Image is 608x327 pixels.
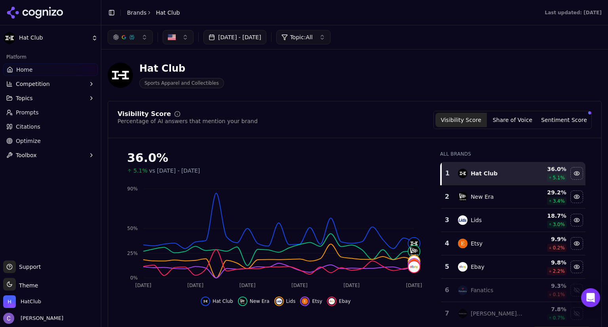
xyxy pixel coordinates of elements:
[290,33,313,41] span: Topic: All
[471,240,483,247] div: Etsy
[127,10,146,16] a: Brands
[545,10,602,16] div: Last updated: [DATE]
[3,135,98,147] a: Optimize
[16,108,39,116] span: Prompts
[553,221,565,228] span: 3.0 %
[408,246,420,257] img: new era
[445,169,450,178] div: 1
[329,298,335,304] img: ebay
[127,186,138,192] tspan: 90%
[201,297,233,306] button: Hide hat club data
[408,238,420,249] img: hat club
[530,282,566,290] div: 9.3 %
[471,286,493,294] div: Fanatics
[471,310,523,317] div: [PERSON_NAME] & [PERSON_NAME]
[286,298,296,304] span: Lids
[471,193,494,201] div: New Era
[530,235,566,243] div: 9.9 %
[440,151,585,157] div: All Brands
[3,32,16,44] img: Hat Club
[553,291,565,298] span: 0.1 %
[441,232,585,255] tr: 4etsyEtsy9.9%0.2%Hide etsy data
[458,285,467,295] img: fanatics
[3,92,98,105] button: Topics
[441,302,585,325] tr: 7mitchell & ness[PERSON_NAME] & [PERSON_NAME]7.8%0.7%Show mitchell & ness data
[553,175,565,181] span: 5.1 %
[19,34,88,42] span: Hat Club
[16,151,37,159] span: Toolbox
[553,315,565,321] span: 0.7 %
[17,315,63,322] span: [PERSON_NAME]
[3,313,14,324] img: Chris Hayes
[16,137,41,145] span: Optimize
[570,284,583,297] button: Show fanatics data
[202,298,209,304] img: hat club
[530,305,566,313] div: 7.8 %
[16,80,50,88] span: Competition
[327,297,351,306] button: Hide ebay data
[213,298,233,304] span: Hat Club
[108,63,133,88] img: Hat Club
[444,215,450,225] div: 3
[168,33,176,41] img: US
[3,51,98,63] div: Platform
[3,78,98,90] button: Competition
[441,209,585,232] tr: 3lidsLids18.7%3.0%Hide lids data
[530,259,566,266] div: 9.8 %
[570,260,583,273] button: Hide ebay data
[458,169,467,178] img: hat club
[435,113,487,127] button: Visibility Score
[471,263,484,271] div: Ebay
[149,167,200,175] span: vs [DATE] - [DATE]
[239,298,246,304] img: new era
[274,297,296,306] button: Hide lids data
[444,239,450,248] div: 4
[156,9,180,17] span: Hat Club
[444,309,450,318] div: 7
[130,275,138,281] tspan: 0%
[441,185,585,209] tr: 2new eraNew Era29.2%3.4%Hide new era data
[441,279,585,302] tr: 6fanaticsFanatics9.3%0.1%Show fanatics data
[530,165,566,173] div: 36.0 %
[16,123,40,131] span: Citations
[139,78,224,88] span: Sports Apparel and Collectibles
[570,307,583,320] button: Show mitchell & ness data
[3,295,16,308] img: HatClub
[3,295,41,308] button: Open organization switcher
[487,113,538,127] button: Share of Voice
[302,298,308,304] img: etsy
[250,298,270,304] span: New Era
[408,259,420,270] img: etsy
[553,268,565,274] span: 2.2 %
[300,297,322,306] button: Hide etsy data
[570,167,583,180] button: Hide hat club data
[16,66,32,74] span: Home
[16,263,41,271] span: Support
[127,251,138,256] tspan: 25%
[458,192,467,202] img: new era
[444,262,450,272] div: 5
[291,283,308,288] tspan: [DATE]
[133,167,148,175] span: 5.1%
[187,283,203,288] tspan: [DATE]
[471,216,482,224] div: Lids
[408,256,420,267] img: lids
[444,192,450,202] div: 2
[312,298,322,304] span: Etsy
[135,283,152,288] tspan: [DATE]
[21,298,41,305] span: HatClub
[553,245,565,251] span: 0.2 %
[553,198,565,204] span: 3.4 %
[3,63,98,76] a: Home
[530,188,566,196] div: 29.2 %
[538,113,590,127] button: Sentiment Score
[441,162,585,185] tr: 1hat clubHat Club36.0%5.1%Hide hat club data
[238,297,270,306] button: Hide new era data
[471,169,498,177] div: Hat Club
[570,214,583,226] button: Hide lids data
[458,239,467,248] img: etsy
[458,309,467,318] img: mitchell & ness
[16,94,33,102] span: Topics
[139,62,224,75] div: Hat Club
[458,262,467,272] img: ebay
